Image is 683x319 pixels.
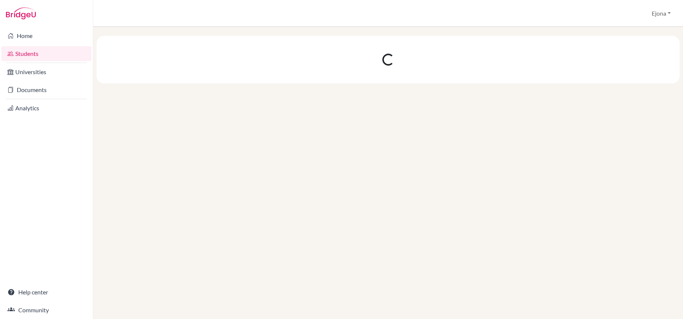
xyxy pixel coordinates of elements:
[1,303,91,318] a: Community
[1,285,91,300] a: Help center
[1,28,91,43] a: Home
[6,7,36,19] img: Bridge-U
[1,101,91,116] a: Analytics
[648,6,674,20] button: Ejona
[1,82,91,97] a: Documents
[1,46,91,61] a: Students
[1,64,91,79] a: Universities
